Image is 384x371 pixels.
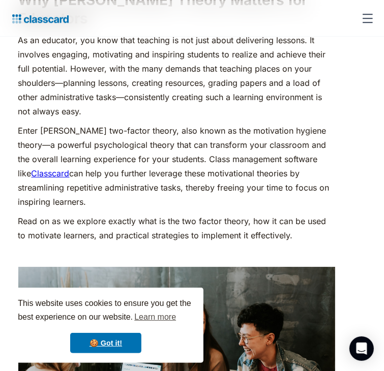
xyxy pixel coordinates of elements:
p: ‍ [18,248,335,262]
a: Classcard [32,168,70,178]
a: dismiss cookie message [70,333,141,353]
span: This website uses cookies to ensure you get the best experience on our website. [18,297,194,325]
a: home [8,11,69,25]
div: Open Intercom Messenger [349,336,374,361]
div: cookieconsent [8,288,203,363]
p: Read on as we explore exactly what is the two factor theory, how it can be used to motivate learn... [18,214,335,242]
p: As an educator, you know that teaching is not just about delivering lessons. It involves engaging... [18,33,335,118]
a: learn more about cookies [133,310,178,325]
div: menu [356,6,376,30]
p: Enter [PERSON_NAME] two-factor theory, also known as the motivation hygiene theory—a powerful psy... [18,123,335,209]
